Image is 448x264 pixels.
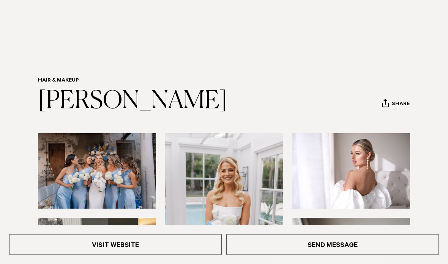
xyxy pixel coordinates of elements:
a: [PERSON_NAME] [38,90,227,114]
a: Visit Website [9,234,222,255]
a: Hair & Makeup [38,78,79,84]
span: Share [392,101,410,108]
a: Send Message [226,234,439,255]
button: Share [382,99,410,110]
